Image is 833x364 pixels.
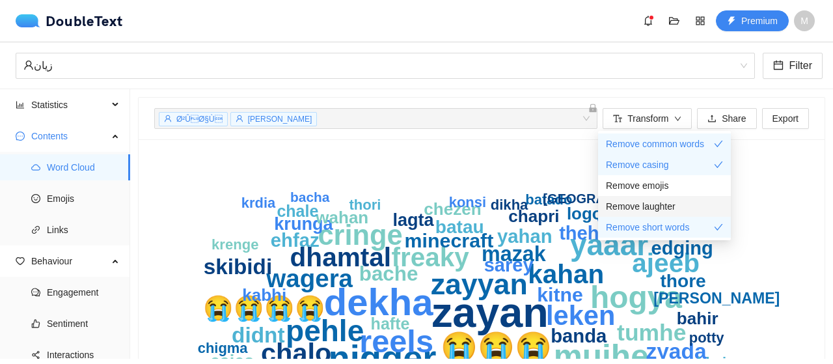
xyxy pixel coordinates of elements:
[603,108,692,129] button: font-sizeTransformdown
[638,10,659,31] button: bell
[633,248,700,278] text: ajeeb
[16,14,123,27] div: DoubleText
[664,10,685,31] button: folder-open
[47,217,120,243] span: Links
[16,14,123,27] a: logoDoubleText
[318,219,402,251] text: cringe
[31,225,40,234] span: link
[646,339,707,363] text: zyada
[588,104,597,113] span: lock
[606,178,668,193] span: Remove emojis
[286,314,364,348] text: pehle
[232,323,285,347] text: didnt
[674,115,682,124] span: down
[651,238,713,259] text: edging
[716,10,789,31] button: thunderboltPremium
[315,208,368,227] text: wahan
[546,300,615,331] text: leken
[23,60,34,70] span: user
[690,10,711,31] button: appstore
[248,115,312,124] span: [PERSON_NAME]
[638,16,658,26] span: bell
[47,311,120,337] span: Sentiment
[176,115,223,124] span: Ø²ÛØ§Ù
[47,186,120,212] span: Emojis
[31,350,40,359] span: share-alt
[392,242,470,272] text: freaky
[359,324,433,359] text: reels
[16,14,46,27] img: logo
[431,288,549,336] text: zayan
[31,194,40,203] span: smile
[661,271,706,291] text: thore
[664,16,684,26] span: folder-open
[543,191,683,206] text: [GEOGRAPHIC_DATA]
[567,204,613,223] text: logon
[773,60,784,72] span: calendar
[241,195,276,211] text: krdia
[707,114,717,124] span: upload
[47,154,120,180] span: Word Cloud
[274,214,333,234] text: krunga
[405,230,494,251] text: minecraft
[435,217,484,237] text: batau
[677,309,718,328] text: bahir
[290,189,330,204] text: bacha
[772,111,799,126] span: Export
[697,108,756,129] button: uploadShare
[371,315,410,333] text: hafte
[727,16,736,27] span: thunderbolt
[198,340,249,356] text: chigma
[484,255,534,276] text: sarey
[31,123,108,149] span: Contents
[204,255,272,279] text: skibidi
[763,53,823,79] button: calendarFilter
[392,210,434,230] text: lagta
[212,236,258,253] text: krenge
[236,115,243,122] span: user
[606,199,676,214] span: Remove laughter
[359,262,418,285] text: bache
[23,53,735,78] div: ‏زیان‏
[627,111,668,126] span: Transform
[800,10,808,31] span: M
[277,202,318,220] text: chale
[16,132,25,141] span: message
[31,248,108,274] span: Behaviour
[590,280,682,315] text: hogya
[31,163,40,172] span: cloud
[551,325,607,346] text: banda
[559,223,610,244] text: thehk
[689,329,725,346] text: potty
[23,53,747,78] span: ‏زیان‏
[525,191,572,208] text: batado
[203,294,325,324] text: 😭😭😭😭
[449,194,486,210] text: konsi
[789,57,812,74] span: Filter
[491,197,528,213] text: dikha
[47,279,120,305] span: Engagement
[570,229,648,262] text: yaaar
[537,284,583,305] text: kitne
[482,242,546,266] text: mazak
[431,268,528,300] text: zayyan
[271,229,320,251] text: ehfaz
[242,285,286,305] text: kabhi
[497,225,553,247] text: yahan
[424,199,481,219] text: chezen
[31,319,40,328] span: like
[290,242,392,272] text: dhamtal
[164,115,172,122] span: user
[606,137,704,151] span: Remove common words
[690,16,710,26] span: appstore
[613,114,622,124] span: font-size
[714,160,723,169] span: check
[606,220,689,234] span: Remove short words
[349,197,381,213] text: thori
[509,206,560,226] text: chapri
[16,100,25,109] span: bar-chart
[31,288,40,297] span: comment
[741,14,778,28] span: Premium
[31,92,108,118] span: Statistics
[714,223,723,232] span: check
